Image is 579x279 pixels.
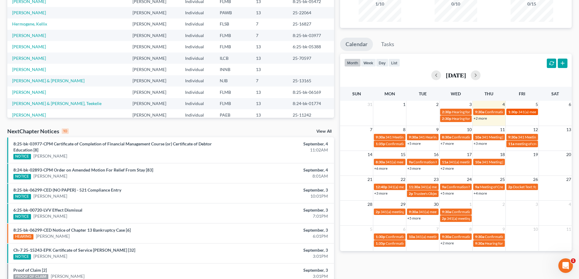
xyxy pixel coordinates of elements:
[419,91,427,96] span: Tue
[452,116,532,121] span: Hearing for [PERSON_NAME] & [PERSON_NAME]
[449,160,539,164] span: 341(a) meeting for [PERSON_NAME] & [PERSON_NAME]
[13,207,82,213] a: 6:25-bk-00720-LVV Effect Dismissal
[13,254,31,260] div: NOTICE
[215,98,251,109] td: FLMB
[442,116,451,121] span: 2:30p
[452,209,521,214] span: Confirmation hearing for [PERSON_NAME]
[568,201,572,208] span: 4
[62,128,69,134] div: 10
[469,226,472,233] span: 8
[12,44,46,49] a: [PERSON_NAME]
[469,201,472,208] span: 1
[367,151,373,158] span: 14
[446,185,556,189] span: Confirmation hearing for [DEMOGRAPHIC_DATA][PERSON_NAME]
[452,135,516,139] span: Confirmation Hearing [PERSON_NAME]
[215,41,251,52] td: FLMB
[227,233,328,239] div: 6:01PM
[128,7,180,18] td: [PERSON_NAME]
[13,227,131,233] a: 8:25-bk-06299-CED Notice of Chapter 13 Bankruptcy Case [6]
[376,160,385,164] span: 8:30a
[485,241,564,246] span: Hearing for [PERSON_NAME] & [PERSON_NAME]
[36,233,70,239] a: [PERSON_NAME]
[571,258,576,263] span: 1
[566,226,572,233] span: 11
[409,209,418,214] span: 9:30a
[452,110,532,114] span: Hearing for [PERSON_NAME] & [PERSON_NAME]
[33,173,67,179] a: [PERSON_NAME]
[215,53,251,64] td: ILCB
[413,160,488,164] span: Confirmation Hearing for [PERSON_NAME], III
[180,87,215,98] td: Individual
[400,151,406,158] span: 15
[407,166,421,171] a: +3 more
[386,141,488,146] span: Confirmation Hearing for [PERSON_NAME] & [PERSON_NAME]
[251,98,288,109] td: 13
[433,151,439,158] span: 16
[13,174,31,179] div: NOTICE
[128,64,180,75] td: [PERSON_NAME]
[508,110,518,114] span: 1:30p
[447,216,538,221] span: 341(a) meeting for [PERSON_NAME] & [PERSON_NAME]
[376,141,385,146] span: 1:35p
[499,151,505,158] span: 18
[532,226,539,233] span: 10
[440,241,454,245] a: +2 more
[215,7,251,18] td: PAWB
[215,64,251,75] td: INNB
[440,191,454,196] a: +5 more
[475,185,479,189] span: 9a
[344,59,361,67] button: month
[421,185,479,189] span: 341(a) meeting for [PERSON_NAME]
[442,160,448,164] span: 11a
[128,109,180,121] td: [PERSON_NAME]
[442,234,451,239] span: 9:30a
[288,109,334,121] td: 25-11242
[451,91,461,96] span: Wed
[251,41,288,52] td: 13
[446,72,466,78] h2: [DATE]
[12,112,46,117] a: [PERSON_NAME]
[384,91,395,96] span: Mon
[402,101,406,108] span: 1
[414,191,473,196] span: Trustee's Objection [PERSON_NAME]
[215,87,251,98] td: FLMB
[502,226,505,233] span: 9
[566,151,572,158] span: 20
[128,98,180,109] td: [PERSON_NAME]
[12,56,46,61] a: [PERSON_NAME]
[381,209,439,214] span: 341(a) meeting for [PERSON_NAME]
[466,176,472,183] span: 24
[436,101,439,108] span: 2
[436,226,439,233] span: 7
[519,91,525,96] span: Fri
[402,226,406,233] span: 6
[433,176,439,183] span: 23
[374,191,388,196] a: +3 more
[12,10,46,15] a: [PERSON_NAME]
[13,141,212,152] a: 8:25-bk-03977-CPM Certificate of Completion of Financial Management Course (or) Certificate of De...
[499,126,505,133] span: 11
[386,241,455,246] span: Confirmation Hearing for [PERSON_NAME]
[409,191,413,196] span: 2p
[376,135,385,139] span: 9:30a
[508,185,512,189] span: 2p
[215,109,251,121] td: PAEB
[400,176,406,183] span: 22
[128,75,180,87] td: [PERSON_NAME]
[474,191,487,196] a: +4 more
[469,101,472,108] span: 3
[12,78,84,83] a: [PERSON_NAME] & [PERSON_NAME]
[227,167,328,173] div: September, 4
[474,116,487,121] a: +2 more
[466,126,472,133] span: 10
[369,226,373,233] span: 5
[361,59,376,67] button: week
[435,1,477,7] div: 0/10
[376,38,400,51] a: Tasks
[13,154,31,159] div: NOTICE
[288,41,334,52] td: 6:25-bk-05388
[215,75,251,87] td: NJB
[12,33,46,38] a: [PERSON_NAME]
[288,53,334,64] td: 25-70597
[499,176,505,183] span: 25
